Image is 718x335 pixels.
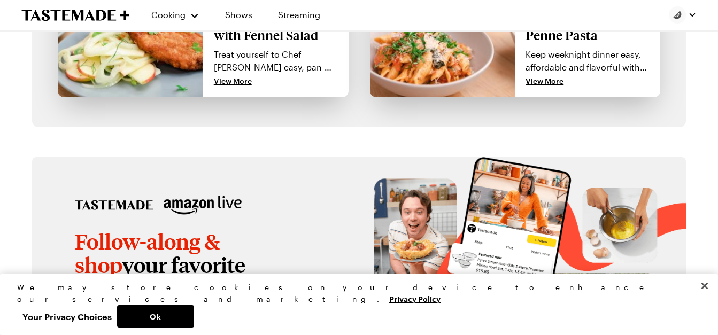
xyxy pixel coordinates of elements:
[214,48,338,74] p: Treat yourself to Chef [PERSON_NAME] easy, pan-fried pork cutlet served with a light fennel salad...
[526,48,650,74] p: Keep weeknight dinner easy, affordable and flavorful with Chef [PERSON_NAME] one-pot pasta dish. ...
[117,305,194,328] button: Ok
[75,228,220,278] span: Follow-along & shop
[389,293,441,303] a: More information about your privacy, opens in a new tab
[164,196,242,215] img: amazon live
[669,6,686,24] img: Profile picture
[669,6,697,24] button: Profile picture
[75,196,153,215] img: tastemade
[151,10,186,20] span: Cooking
[17,305,117,328] button: Your Privacy Choices
[526,76,563,87] span: View More
[693,274,716,298] button: Close
[75,230,289,300] p: your favorite shows with us LIVE!
[214,76,252,87] span: View More
[21,9,129,21] a: To Tastemade Home Page
[151,2,199,28] button: Cooking
[17,282,692,305] div: We may store cookies on your device to enhance our services and marketing.
[17,282,692,328] div: Privacy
